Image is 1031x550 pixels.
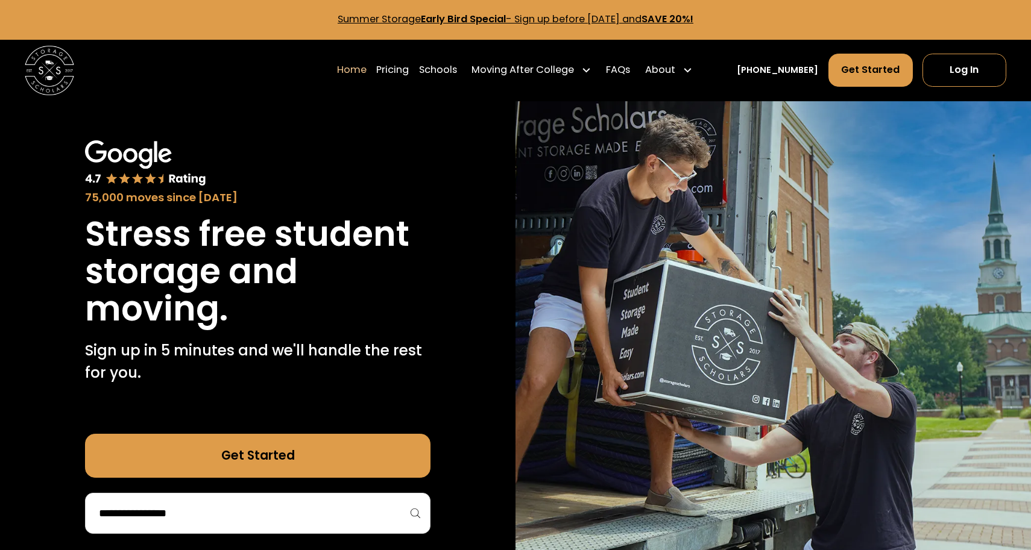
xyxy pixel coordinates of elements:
img: Storage Scholars main logo [25,46,74,95]
a: Summer StorageEarly Bird Special- Sign up before [DATE] andSAVE 20%! [338,12,693,26]
div: About [640,53,698,87]
div: Moving After College [467,53,596,87]
div: Moving After College [471,63,574,78]
p: Sign up in 5 minutes and we'll handle the rest for you. [85,340,430,384]
div: 75,000 moves since [DATE] [85,189,430,206]
a: Schools [419,53,457,87]
h1: Stress free student storage and moving. [85,216,430,328]
div: About [645,63,675,78]
a: Home [337,53,367,87]
a: Log In [922,54,1006,87]
a: Get Started [828,54,913,87]
img: Google 4.7 star rating [85,140,206,187]
strong: SAVE 20%! [642,12,693,26]
a: home [25,46,74,95]
a: [PHONE_NUMBER] [737,64,818,77]
strong: Early Bird Special [421,12,506,26]
a: FAQs [606,53,630,87]
a: Get Started [85,434,430,478]
a: Pricing [376,53,409,87]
